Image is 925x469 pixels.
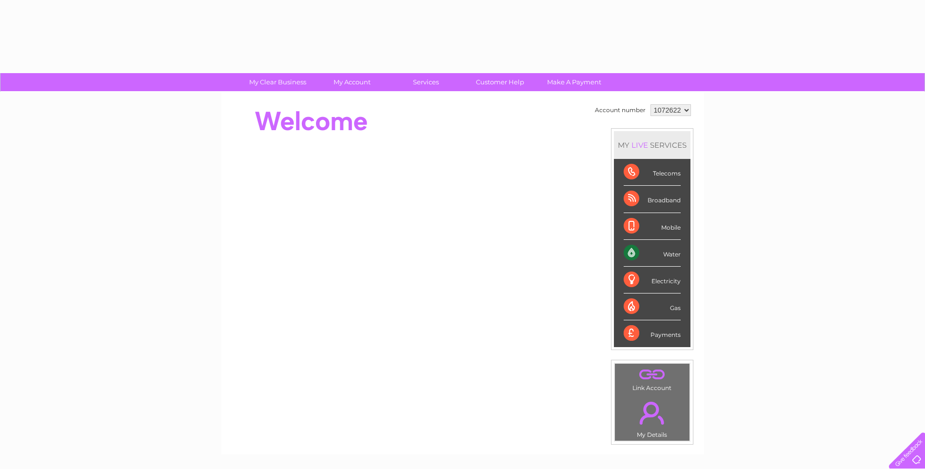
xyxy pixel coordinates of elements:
a: . [617,366,687,383]
div: Mobile [624,213,681,240]
a: My Account [312,73,392,91]
a: My Clear Business [237,73,318,91]
div: Electricity [624,267,681,293]
div: Broadband [624,186,681,213]
div: LIVE [630,140,650,150]
td: Link Account [614,363,690,394]
div: MY SERVICES [614,131,690,159]
div: Payments [624,320,681,347]
td: Account number [592,102,648,118]
div: Water [624,240,681,267]
div: Telecoms [624,159,681,186]
a: Services [386,73,466,91]
td: My Details [614,393,690,441]
div: Gas [624,293,681,320]
a: Customer Help [460,73,540,91]
a: Make A Payment [534,73,614,91]
a: . [617,396,687,430]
